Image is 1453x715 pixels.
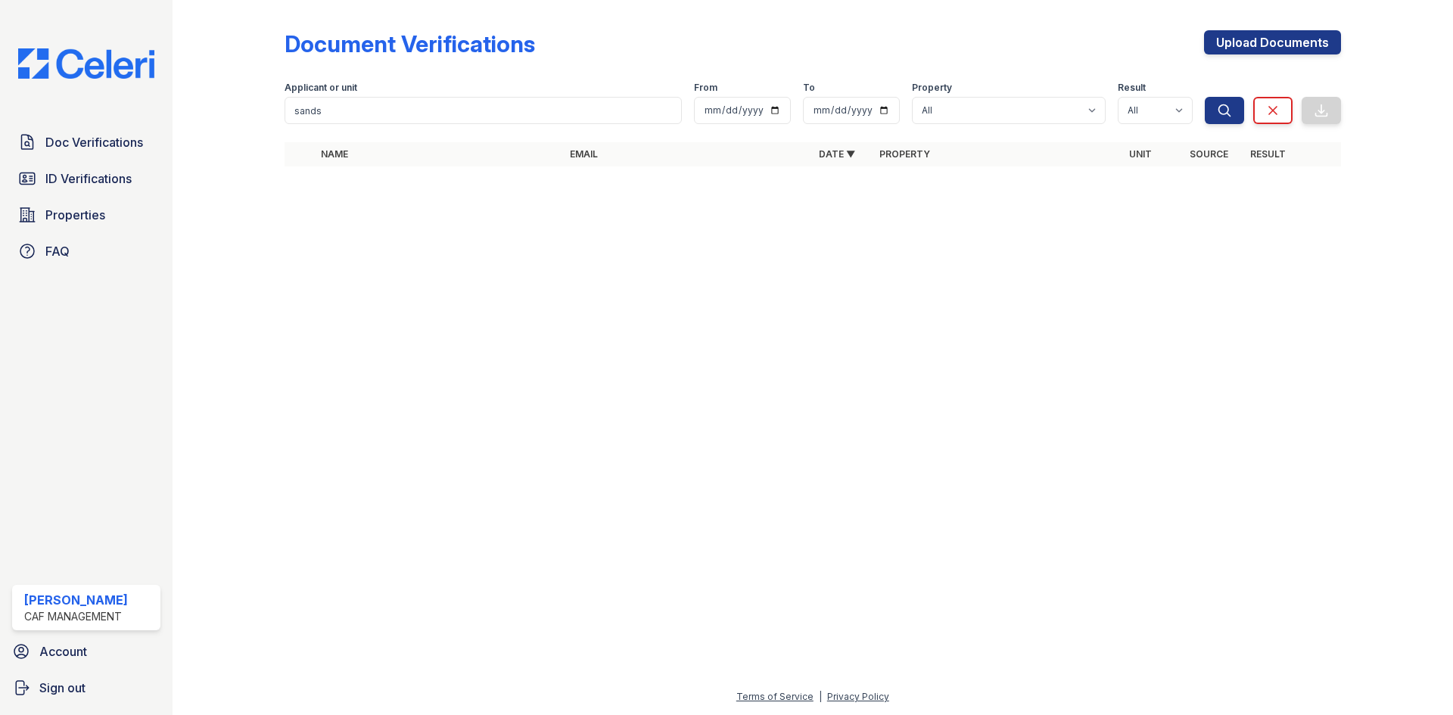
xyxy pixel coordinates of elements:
[1204,30,1341,54] a: Upload Documents
[285,30,535,58] div: Document Verifications
[24,609,128,624] div: CAF Management
[570,148,598,160] a: Email
[39,642,87,661] span: Account
[6,673,166,703] a: Sign out
[12,127,160,157] a: Doc Verifications
[819,148,855,160] a: Date ▼
[285,82,357,94] label: Applicant or unit
[45,206,105,224] span: Properties
[39,679,86,697] span: Sign out
[827,691,889,702] a: Privacy Policy
[6,48,166,79] img: CE_Logo_Blue-a8612792a0a2168367f1c8372b55b34899dd931a85d93a1a3d3e32e68fde9ad4.png
[819,691,822,702] div: |
[12,163,160,194] a: ID Verifications
[12,200,160,230] a: Properties
[912,82,952,94] label: Property
[694,82,717,94] label: From
[24,591,128,609] div: [PERSON_NAME]
[321,148,348,160] a: Name
[1129,148,1152,160] a: Unit
[1118,82,1146,94] label: Result
[803,82,815,94] label: To
[736,691,814,702] a: Terms of Service
[45,133,143,151] span: Doc Verifications
[1190,148,1228,160] a: Source
[879,148,930,160] a: Property
[45,169,132,188] span: ID Verifications
[6,636,166,667] a: Account
[12,236,160,266] a: FAQ
[285,97,682,124] input: Search by name, email, or unit number
[1250,148,1286,160] a: Result
[45,242,70,260] span: FAQ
